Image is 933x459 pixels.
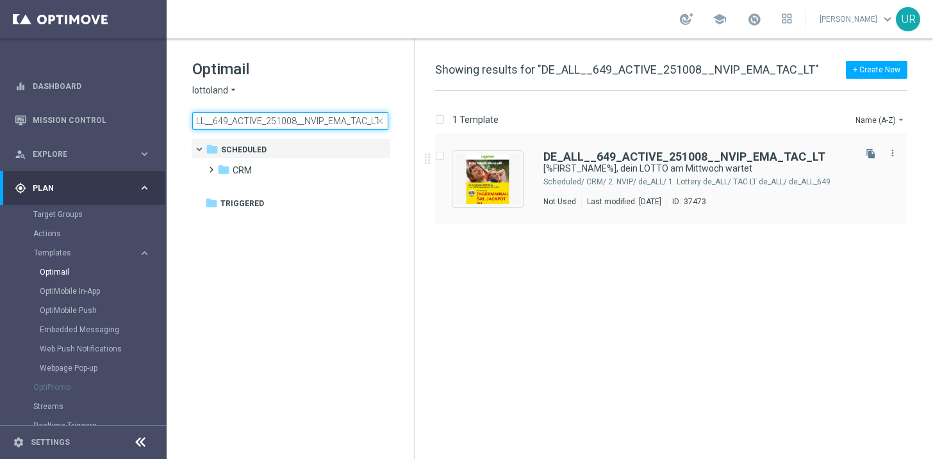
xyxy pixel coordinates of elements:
a: Mission Control [33,103,151,137]
div: [%FIRST_NAME%], dein LOTTO am Mittwoch wartet [543,163,852,175]
div: Webpage Pop-up [40,358,165,378]
b: DE_ALL__649_ACTIVE_251008__NVIP_EMA_TAC_LT [543,150,825,163]
i: equalizer [15,81,26,92]
button: gps_fixed Plan keyboard_arrow_right [14,183,151,193]
i: folder [205,197,218,209]
i: keyboard_arrow_right [138,182,151,194]
button: + Create New [846,61,907,79]
a: Target Groups [33,209,133,220]
span: school [713,12,727,26]
i: settings [13,437,24,448]
i: person_search [15,149,26,160]
i: folder [206,143,219,156]
button: equalizer Dashboard [14,81,151,92]
i: arrow_drop_down [228,85,238,97]
div: OptiMobile In-App [40,282,165,301]
span: Templates [34,249,126,257]
a: [PERSON_NAME]keyboard_arrow_down [818,10,896,29]
i: keyboard_arrow_right [138,148,151,160]
div: 37473 [684,197,706,207]
a: OptiMobile Push [40,305,133,316]
div: Templates [34,249,138,257]
a: [%FIRST_NAME%], dein LOTTO am Mittwoch wartet [543,163,823,175]
a: DE_ALL__649_ACTIVE_251008__NVIP_EMA_TAC_LT [543,151,825,163]
span: Showing results for "DE_ALL__649_ACTIVE_251008__NVIP_EMA_TAC_LT" [435,63,819,76]
div: ID: [666,197,706,207]
p: 1 Template [452,114,499,125]
a: Dashboard [33,69,151,103]
a: OptiMobile In-App [40,286,133,296]
div: Streams [33,397,165,416]
span: Triggered [220,198,264,209]
div: Optimail [40,262,165,282]
div: Explore [15,149,138,160]
span: Explore [33,150,138,158]
a: Optimail [40,267,133,277]
div: Web Push Notifications [40,339,165,358]
a: Embedded Messaging [40,325,133,335]
button: Mission Control [14,115,151,125]
div: Not Used [543,197,576,207]
i: keyboard_arrow_right [138,247,151,259]
div: Realtime Triggers [33,416,165,435]
span: lottoland [192,85,228,97]
a: Actions [33,229,133,239]
a: Web Push Notifications [40,344,133,354]
button: person_search Explore keyboard_arrow_right [14,149,151,159]
div: UR [896,7,920,31]
button: file_copy [863,145,879,162]
h1: Optimail [192,59,388,79]
span: Plan [33,184,138,192]
div: Scheduled/ [543,177,584,187]
div: Scheduled/CRM/2. NVIP/de_ALL/1. Lottery de_ALL/TAC LT de_ALL/de_ALL_649 [586,177,852,187]
i: gps_fixed [15,182,26,194]
div: Dashboard [15,69,151,103]
img: 37473.jpeg [456,154,520,204]
span: Scheduled [221,144,267,156]
div: Embedded Messaging [40,320,165,339]
div: OptiPromo [33,378,165,397]
div: Plan [15,182,138,194]
input: Search Template [192,112,388,130]
button: Name (A-Z)arrow_drop_down [854,112,907,127]
div: Press SPACE to select this row. [422,135,930,223]
a: Realtime Triggers [33,421,133,431]
i: folder [217,163,230,176]
button: lottoland arrow_drop_down [192,85,238,97]
div: Mission Control [15,103,151,137]
i: more_vert [888,148,898,158]
div: Last modified: [DATE] [582,197,666,207]
div: OptiMobile Push [40,301,165,320]
button: Templates keyboard_arrow_right [33,248,151,258]
i: arrow_drop_down [896,115,906,125]
button: more_vert [886,145,899,161]
div: Templates [33,243,165,378]
div: Actions [33,224,165,243]
a: Webpage Pop-up [40,363,133,373]
span: keyboard_arrow_down [880,12,895,26]
div: Target Groups [33,205,165,224]
a: Streams [33,401,133,412]
a: Settings [31,439,70,446]
span: CRM [233,165,252,176]
span: close [375,116,385,126]
i: file_copy [866,149,876,159]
